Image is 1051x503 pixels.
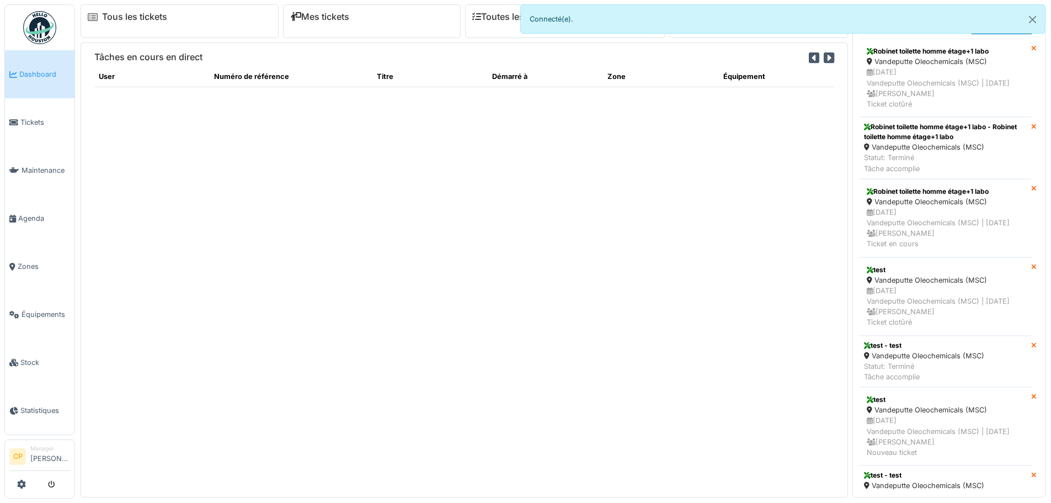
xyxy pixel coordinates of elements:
a: Équipements [5,290,74,338]
div: Robinet toilette homme étage+1 labo [867,46,1024,56]
span: Maintenance [22,165,70,176]
span: Équipements [22,309,70,320]
div: Vandeputte Oleochemicals (MSC) [867,56,1024,67]
a: test Vandeputte Oleochemicals (MSC) [DATE]Vandeputte Oleochemicals (MSC) | [DATE] [PERSON_NAME]Ti... [860,257,1031,336]
span: Dashboard [19,69,70,80]
span: Tickets [20,117,70,128]
th: Zone [603,67,718,87]
div: Connecté(e). [520,4,1046,34]
div: test - test [864,341,984,351]
div: [DATE] Vandeputte Oleochemicals (MSC) | [DATE] [PERSON_NAME] Ticket clotûré [867,285,1024,328]
th: Démarré à [488,67,603,87]
li: [PERSON_NAME] [30,444,70,468]
div: test [867,265,1024,275]
span: Stock [20,357,70,368]
a: test - test Vandeputte Oleochemicals (MSC) Statut: TerminéTâche accomplie [860,336,1031,388]
th: Équipement [719,67,834,87]
div: Robinet toilette homme étage+1 labo [867,187,1024,197]
a: Agenda [5,194,74,242]
div: Manager [30,444,70,453]
div: test - test [864,470,984,480]
div: Statut: Terminé Tâche accomplie [864,152,1027,173]
a: Zones [5,242,74,290]
div: [DATE] Vandeputte Oleochemicals (MSC) | [DATE] [PERSON_NAME] Ticket clotûré [867,67,1024,109]
a: Dashboard [5,50,74,98]
div: Robinet toilette homme étage+1 labo - Robinet toilette homme étage+1 labo [864,122,1027,142]
div: Vandeputte Oleochemicals (MSC) [864,142,1027,152]
th: Titre [372,67,488,87]
a: test Vandeputte Oleochemicals (MSC) [DATE]Vandeputte Oleochemicals (MSC) | [DATE] [PERSON_NAME]No... [860,387,1031,465]
div: Vandeputte Oleochemicals (MSC) [867,197,1024,207]
img: Badge_color-CXgf-gQk.svg [23,11,56,44]
div: [DATE] Vandeputte Oleochemicals (MSC) | [DATE] [PERSON_NAME] Ticket en cours [867,207,1024,250]
a: Robinet toilette homme étage+1 labo - Robinet toilette homme étage+1 labo Vandeputte Oleochemical... [860,117,1031,179]
a: Toutes les tâches [472,12,554,22]
h6: Tâches en cours en direct [94,52,202,62]
div: Vandeputte Oleochemicals (MSC) [864,480,984,491]
span: Agenda [18,213,70,224]
th: Numéro de référence [210,67,372,87]
span: Zones [18,261,70,272]
a: Statistiques [5,386,74,435]
div: Vandeputte Oleochemicals (MSC) [867,405,1024,415]
span: Statistiques [20,405,70,416]
a: Mes tickets [290,12,349,22]
div: Statut: Terminé Tâche accomplie [864,361,984,382]
a: Tous les tickets [102,12,167,22]
a: Robinet toilette homme étage+1 labo Vandeputte Oleochemicals (MSC) [DATE]Vandeputte Oleochemicals... [860,179,1031,257]
a: CP Manager[PERSON_NAME] [9,444,70,471]
a: Tickets [5,98,74,146]
a: Maintenance [5,146,74,194]
a: Robinet toilette homme étage+1 labo Vandeputte Oleochemicals (MSC) [DATE]Vandeputte Oleochemicals... [860,39,1031,117]
div: Vandeputte Oleochemicals (MSC) [864,351,984,361]
button: Close [1020,5,1045,34]
span: translation missing: fr.shared.user [99,72,115,81]
div: Vandeputte Oleochemicals (MSC) [867,275,1024,285]
a: Stock [5,338,74,386]
div: [DATE] Vandeputte Oleochemicals (MSC) | [DATE] [PERSON_NAME] Nouveau ticket [867,415,1024,458]
div: test [867,395,1024,405]
li: CP [9,448,26,465]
